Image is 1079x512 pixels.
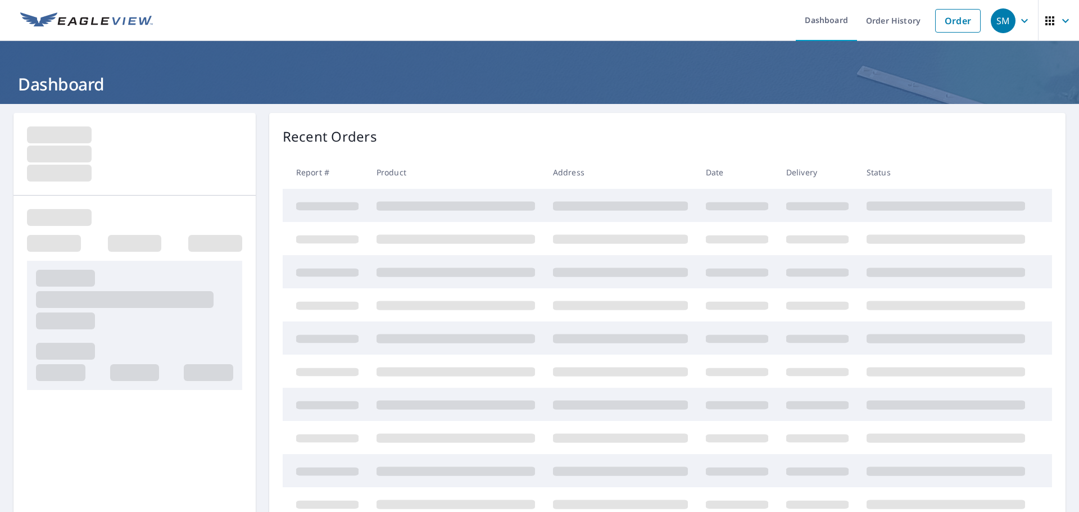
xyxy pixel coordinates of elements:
[283,156,368,189] th: Report #
[368,156,544,189] th: Product
[697,156,777,189] th: Date
[991,8,1015,33] div: SM
[858,156,1034,189] th: Status
[13,73,1066,96] h1: Dashboard
[935,9,981,33] a: Order
[777,156,858,189] th: Delivery
[544,156,697,189] th: Address
[283,126,377,147] p: Recent Orders
[20,12,153,29] img: EV Logo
